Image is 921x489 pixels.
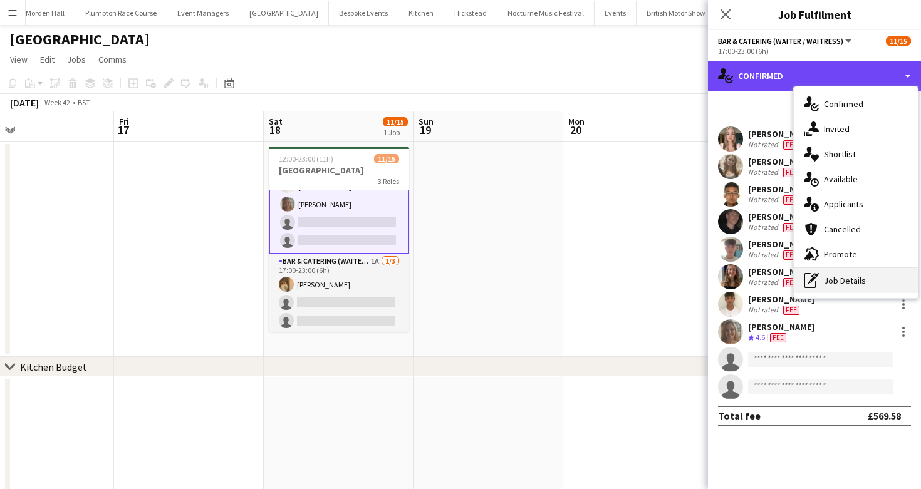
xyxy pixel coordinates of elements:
span: View [10,54,28,65]
h3: Job Fulfilment [708,6,921,23]
div: [PERSON_NAME] [748,211,814,222]
span: Available [824,173,858,185]
span: Sun [419,116,434,127]
span: Comms [98,54,127,65]
h3: [GEOGRAPHIC_DATA] [269,165,409,176]
button: Hickstead [444,1,497,25]
app-job-card: 12:00-23:00 (11h)11/15[GEOGRAPHIC_DATA]3 Roles[PERSON_NAME][PERSON_NAME][PERSON_NAME][PERSON_NAME... [269,147,409,332]
span: 19 [417,123,434,137]
span: Sat [269,116,283,127]
button: Bar & Catering (Waiter / waitress) [718,36,853,46]
button: Kitchen [398,1,444,25]
div: Not rated [748,250,781,260]
span: Fee [783,250,799,260]
span: Bar & Catering (Waiter / waitress) [718,36,843,46]
span: Fee [783,140,799,150]
span: 3 Roles [378,177,399,186]
div: Crew has different fees then in role [781,167,802,177]
span: 17 [117,123,129,137]
div: Total fee [718,409,761,422]
button: Events [595,1,637,25]
div: [DATE] [10,96,39,109]
span: Shortlist [824,148,856,160]
a: Edit [35,51,60,68]
span: Week 42 [41,98,73,107]
span: 11/15 [374,154,399,163]
span: 11/15 [383,117,408,126]
div: Crew has different fees then in role [781,222,802,232]
div: Crew has different fees then in role [781,250,802,260]
button: Event Managers [167,1,239,25]
span: Applicants [824,198,863,210]
div: [PERSON_NAME] [748,183,814,195]
div: Not rated [748,305,781,315]
div: Not rated [748,222,781,232]
div: Not rated [748,277,781,287]
span: 12:00-23:00 (11h) [279,154,333,163]
span: Fee [783,168,799,177]
app-card-role: Bar & Catering (Waiter / waitress)1A1/317:00-23:00 (6h)[PERSON_NAME] [269,254,409,333]
h1: [GEOGRAPHIC_DATA] [10,30,150,49]
div: Crew has different fees then in role [781,277,802,287]
span: Fee [783,306,799,315]
span: Fee [783,278,799,287]
span: Fee [783,195,799,205]
span: Fri [119,116,129,127]
span: Fee [783,223,799,232]
div: [PERSON_NAME] [748,294,814,305]
div: Crew has different fees then in role [767,332,789,343]
div: [PERSON_NAME] [748,128,814,140]
button: [GEOGRAPHIC_DATA] [239,1,329,25]
span: 4.6 [756,332,765,342]
span: 11/15 [886,36,911,46]
div: [PERSON_NAME] [748,239,814,250]
button: Nocturne Music Festival [497,1,595,25]
div: Confirmed [708,61,921,91]
div: BST [78,98,90,107]
div: Job Details [794,268,918,293]
a: Comms [93,51,132,68]
div: Kitchen Budget [20,361,87,373]
span: Jobs [67,54,86,65]
div: 17:00-23:00 (6h) [718,46,911,56]
div: 1 Job [383,128,407,137]
button: Plumpton Race Course [75,1,167,25]
div: Not rated [748,195,781,205]
div: £569.58 [868,409,901,422]
span: Confirmed [824,98,863,110]
div: [PERSON_NAME] [748,321,814,332]
span: Promote [824,249,857,260]
div: Crew has different fees then in role [781,140,802,150]
span: Edit [40,54,55,65]
span: Cancelled [824,224,861,235]
button: Morden Hall [16,1,75,25]
span: 18 [267,123,283,137]
div: Crew has different fees then in role [781,305,802,315]
button: Bespoke Events [329,1,398,25]
div: Crew has different fees then in role [781,195,802,205]
div: Not rated [748,167,781,177]
span: Fee [770,333,786,342]
span: Invited [824,123,850,135]
div: [PERSON_NAME] [748,156,814,167]
span: 20 [566,123,585,137]
div: [PERSON_NAME] [748,266,814,277]
a: Jobs [62,51,91,68]
button: British Motor Show [637,1,716,25]
div: Not rated [748,140,781,150]
a: View [5,51,33,68]
span: Mon [568,116,585,127]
